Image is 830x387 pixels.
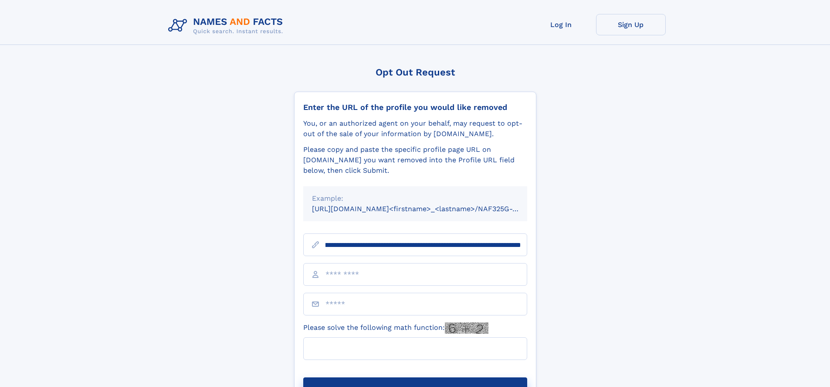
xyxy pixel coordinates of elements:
[312,205,544,213] small: [URL][DOMAIN_NAME]<firstname>_<lastname>/NAF325G-xxxxxxxx
[294,67,536,78] div: Opt Out Request
[303,103,527,112] div: Enter the URL of the profile you would like removed
[303,322,488,334] label: Please solve the following math function:
[596,14,666,35] a: Sign Up
[303,144,527,176] div: Please copy and paste the specific profile page URL on [DOMAIN_NAME] you want removed into the Pr...
[303,118,527,139] div: You, or an authorized agent on your behalf, may request to opt-out of the sale of your informatio...
[526,14,596,35] a: Log In
[165,14,290,38] img: Logo Names and Facts
[312,193,518,204] div: Example:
